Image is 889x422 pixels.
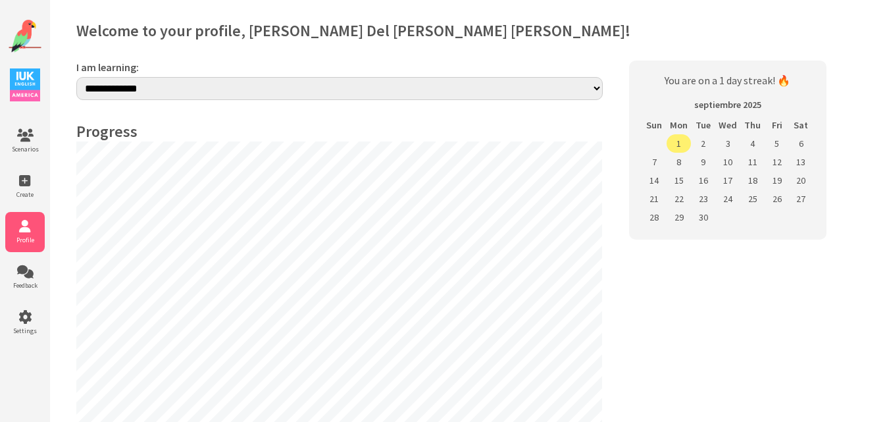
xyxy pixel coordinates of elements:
span: Feedback [5,281,45,290]
td: 14 [642,171,667,190]
th: Wed [715,116,740,134]
td: 20 [789,171,813,190]
th: Thu [740,116,765,134]
td: 11 [740,153,765,171]
td: 8 [667,153,691,171]
label: I am learning: [76,61,603,74]
span: septiembre 2025 [694,99,761,111]
td: 28 [642,208,667,226]
td: 2 [691,134,715,153]
th: Sat [789,116,813,134]
img: Website Logo [9,20,41,53]
td: 7 [642,153,667,171]
th: Tue [691,116,715,134]
td: 1 [667,134,691,153]
td: 3 [715,134,740,153]
td: 26 [765,190,789,208]
p: You are on a 1 day streak! 🔥 [642,74,813,87]
td: 24 [715,190,740,208]
td: 6 [789,134,813,153]
span: Create [5,190,45,199]
td: 4 [740,134,765,153]
td: 23 [691,190,715,208]
td: 15 [667,171,691,190]
td: 29 [667,208,691,226]
td: 12 [765,153,789,171]
td: 13 [789,153,813,171]
span: Profile [5,236,45,244]
td: 16 [691,171,715,190]
td: 21 [642,190,667,208]
th: Mon [667,116,691,134]
td: 22 [667,190,691,208]
h2: Welcome to your profile, [PERSON_NAME] Del [PERSON_NAME] [PERSON_NAME]! [76,20,862,41]
td: 18 [740,171,765,190]
h4: Progress [76,121,603,142]
th: Fri [765,116,789,134]
th: Sun [642,116,667,134]
span: Scenarios [5,145,45,153]
img: IUK Logo [10,68,40,101]
td: 17 [715,171,740,190]
td: 9 [691,153,715,171]
td: 10 [715,153,740,171]
td: 5 [765,134,789,153]
td: 25 [740,190,765,208]
td: 19 [765,171,789,190]
span: Settings [5,327,45,335]
td: 27 [789,190,813,208]
td: 30 [691,208,715,226]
